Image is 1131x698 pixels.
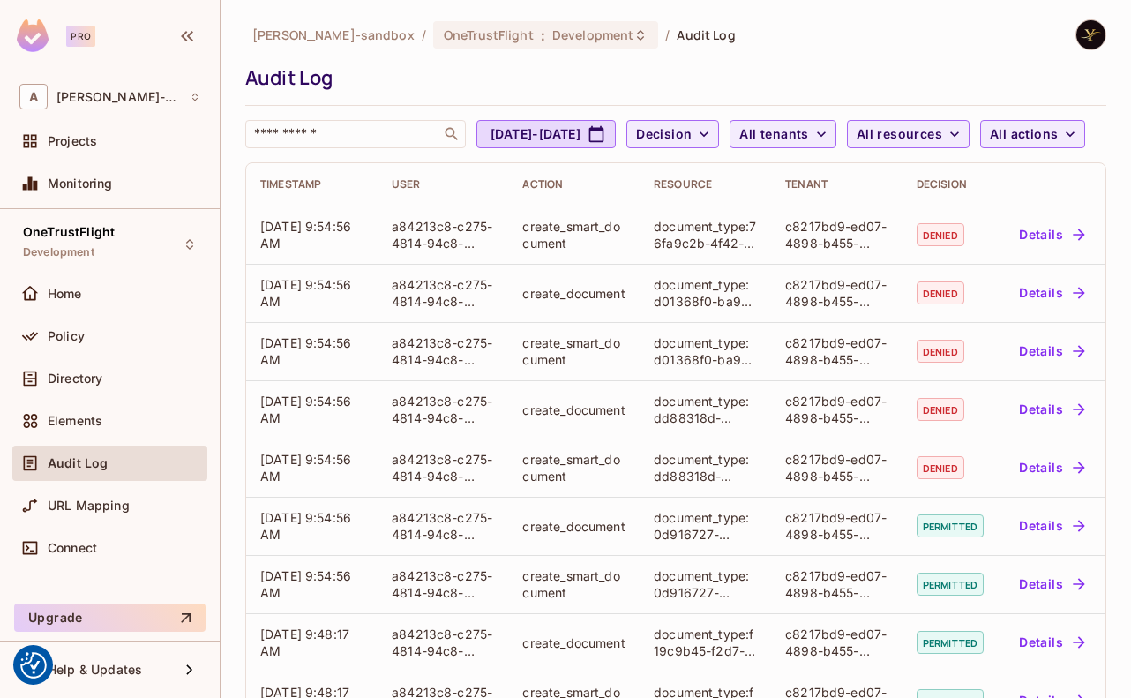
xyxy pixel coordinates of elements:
[260,627,349,658] span: [DATE] 9:48:17 AM
[552,26,633,43] span: Development
[522,518,625,535] div: create_document
[522,402,625,418] div: create_document
[392,177,494,191] div: User
[990,124,1058,146] span: All actions
[392,393,494,426] div: a84213c8-c275-4814-94c8-d9e7e301de8b
[847,120,970,148] button: All resources
[260,568,351,600] span: [DATE] 9:54:56 AM
[23,245,94,259] span: Development
[917,456,964,479] span: denied
[857,124,942,146] span: All resources
[654,177,757,191] div: Resource
[654,626,757,659] div: document_type:f19c9b45-f2d7-4926-bfdf-1a20983bffaf
[917,631,984,654] span: permitted
[48,329,85,343] span: Policy
[252,26,415,43] span: the active workspace
[48,499,130,513] span: URL Mapping
[917,573,984,596] span: permitted
[14,604,206,632] button: Upgrade
[1012,570,1091,598] button: Details
[392,509,494,543] div: a84213c8-c275-4814-94c8-d9e7e301de8b
[1012,512,1091,540] button: Details
[20,652,47,679] button: Consent Preferences
[260,510,351,542] span: [DATE] 9:54:56 AM
[1012,395,1091,424] button: Details
[917,398,964,421] span: denied
[48,372,102,386] span: Directory
[260,394,351,425] span: [DATE] 9:54:56 AM
[260,177,363,191] div: Timestamp
[20,652,47,679] img: Revisit consent button
[392,218,494,251] div: a84213c8-c275-4814-94c8-d9e7e301de8b
[739,124,808,146] span: All tenants
[785,451,888,484] div: c8217bd9-ed07-4898-b455-f9c9eb615977
[665,26,670,43] li: /
[1012,454,1091,482] button: Details
[48,176,113,191] span: Monitoring
[522,567,625,601] div: create_smart_document
[654,509,757,543] div: document_type:0d916727-bb33-412a-92c8-b005ba22c6b1
[785,626,888,659] div: c8217bd9-ed07-4898-b455-f9c9eb615977
[1012,279,1091,307] button: Details
[654,567,757,601] div: document_type:0d916727-bb33-412a-92c8-b005ba22c6b1
[245,64,1097,91] div: Audit Log
[392,334,494,368] div: a84213c8-c275-4814-94c8-d9e7e301de8b
[522,285,625,302] div: create_document
[677,26,735,43] span: Audit Log
[1012,337,1091,365] button: Details
[785,177,888,191] div: Tenant
[654,334,757,368] div: document_type:d01368f0-ba90-464f-9439-2cd8ad835f13
[522,177,625,191] div: Action
[48,414,102,428] span: Elements
[19,84,48,109] span: A
[785,567,888,601] div: c8217bd9-ed07-4898-b455-f9c9eb615977
[917,514,984,537] span: permitted
[636,124,692,146] span: Decision
[730,120,835,148] button: All tenants
[48,456,108,470] span: Audit Log
[17,19,49,52] img: SReyMgAAAABJRU5ErkJggg==
[392,626,494,659] div: a84213c8-c275-4814-94c8-d9e7e301de8b
[522,218,625,251] div: create_smart_document
[980,120,1085,148] button: All actions
[785,276,888,310] div: c8217bd9-ed07-4898-b455-f9c9eb615977
[392,276,494,310] div: a84213c8-c275-4814-94c8-d9e7e301de8b
[522,334,625,368] div: create_smart_document
[626,120,719,148] button: Decision
[23,225,115,239] span: OneTrustFlight
[785,218,888,251] div: c8217bd9-ed07-4898-b455-f9c9eb615977
[540,28,546,42] span: :
[48,541,97,555] span: Connect
[785,509,888,543] div: c8217bd9-ed07-4898-b455-f9c9eb615977
[476,120,616,148] button: [DATE]-[DATE]
[1012,221,1091,249] button: Details
[1012,628,1091,657] button: Details
[654,451,757,484] div: document_type:dd88318d-06e0-4613-844d-7081353b795b
[56,90,181,104] span: Workspace: alex-trustflight-sandbox
[444,26,534,43] span: OneTrustFlight
[654,393,757,426] div: document_type:dd88318d-06e0-4613-844d-7081353b795b
[917,340,964,363] span: denied
[917,281,964,304] span: denied
[260,219,351,251] span: [DATE] 9:54:56 AM
[422,26,426,43] li: /
[48,287,82,301] span: Home
[260,335,351,367] span: [DATE] 9:54:56 AM
[48,663,142,677] span: Help & Updates
[392,567,494,601] div: a84213c8-c275-4814-94c8-d9e7e301de8b
[1076,20,1105,49] img: Yilmaz Alizadeh
[917,177,984,191] div: Decision
[260,277,351,309] span: [DATE] 9:54:56 AM
[522,451,625,484] div: create_smart_document
[392,451,494,484] div: a84213c8-c275-4814-94c8-d9e7e301de8b
[654,218,757,251] div: document_type:76fa9c2b-4f42-4f46-a0b4-b0e633febfa5
[917,223,964,246] span: denied
[522,634,625,651] div: create_document
[260,452,351,484] span: [DATE] 9:54:56 AM
[654,276,757,310] div: document_type:d01368f0-ba90-464f-9439-2cd8ad835f13
[785,393,888,426] div: c8217bd9-ed07-4898-b455-f9c9eb615977
[785,334,888,368] div: c8217bd9-ed07-4898-b455-f9c9eb615977
[48,134,97,148] span: Projects
[66,26,95,47] div: Pro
